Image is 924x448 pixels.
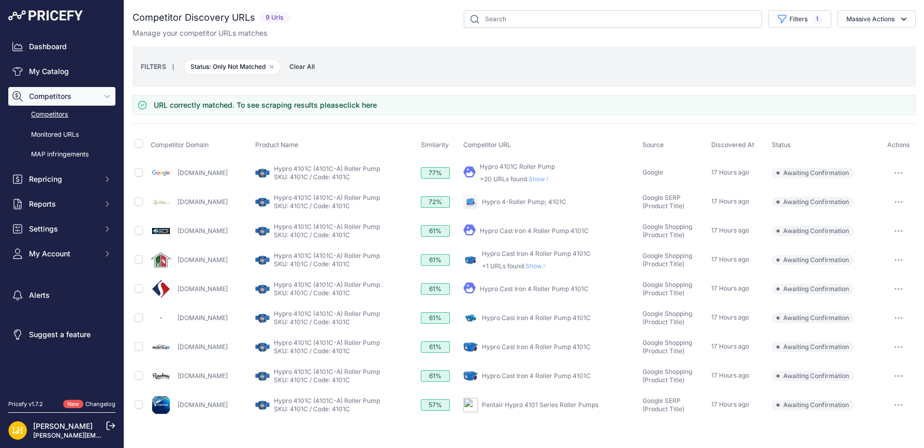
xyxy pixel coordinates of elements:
span: Competitors [29,91,97,102]
a: Monitored URLs [8,126,115,144]
a: Hypro 4101C (4101C-A) Roller Pump [274,252,380,259]
span: 17 Hours ago [711,255,749,263]
img: Pricefy Logo [8,10,83,21]
div: 61% [421,283,450,295]
a: SKU: 4101C / Code: 4101C [274,405,350,413]
a: Dashboard [8,37,115,56]
button: Filters1 [768,10,831,28]
span: 17 Hours ago [711,371,749,379]
span: Awaiting Confirmation [772,168,854,178]
a: SKU: 4101C / Code: 4101C [274,376,350,384]
div: 61% [421,341,450,353]
div: 61% [421,312,450,324]
span: 17 Hours ago [711,226,749,234]
a: Hypro Cast Iron 4 Roller Pump 4101C [482,314,591,322]
span: Google Shopping (Product Title) [642,223,692,239]
span: Settings [29,224,97,234]
a: My Catalog [8,62,115,81]
span: 17 Hours ago [711,400,749,408]
a: Hypro 4101C (4101C-A) Roller Pump [274,368,380,375]
span: Google Shopping (Product Title) [642,281,692,297]
span: Source [642,141,664,149]
span: Google Shopping (Product Title) [642,310,692,326]
span: Awaiting Confirmation [772,342,854,352]
div: 72% [421,196,450,208]
span: 17 Hours ago [711,313,749,321]
span: 17 Hours ago [711,197,749,205]
button: Reports [8,195,115,213]
a: Alerts [8,286,115,305]
a: Hypro 4101C Roller Pump [480,163,555,170]
div: Pricefy v1.7.2 [8,400,43,409]
a: SKU: 4101C / Code: 4101C [274,173,350,181]
button: Massive Actions [838,10,916,28]
span: Awaiting Confirmation [772,313,854,323]
a: Hypro 4101C (4101C-A) Roller Pump [274,339,380,346]
span: Competitor Domain [151,141,209,149]
div: 61% [421,225,450,237]
span: 1 [812,14,823,24]
span: Google SERP (Product Title) [642,397,684,413]
div: 57% [421,399,450,411]
a: Changelog [85,400,115,408]
a: Hypro Cast Iron 4 Roller Pump 4101C [480,285,589,293]
button: Competitors [8,87,115,106]
span: Repricing [29,174,97,184]
a: Hypro Cast Iron 4 Roller Pump 4101C [480,227,589,235]
span: Awaiting Confirmation [772,284,854,294]
span: 17 Hours ago [711,168,749,176]
a: Hypro Cast Iron 4 Roller Pump 4101C [482,343,591,351]
span: Awaiting Confirmation [772,226,854,236]
p: Manage your competitor URLs matches [133,28,267,38]
a: Pentair Hypro 4101 Series Roller Pumps [482,401,598,409]
a: [DOMAIN_NAME] [178,227,228,235]
span: Product Name [255,141,298,149]
span: Status [772,141,791,149]
a: Hypro Cast Iron 4 Roller Pump 4101C [482,250,591,257]
span: New [63,400,83,409]
a: Competitors [8,106,115,124]
span: Awaiting Confirmation [772,371,854,381]
a: [PERSON_NAME] [33,422,93,430]
a: SKU: 4101C / Code: 4101C [274,260,350,268]
button: Settings [8,220,115,238]
small: | [166,64,180,70]
a: SKU: 4101C / Code: 4101C [274,231,350,239]
a: SKU: 4101C / Code: 4101C [274,289,350,297]
button: My Account [8,244,115,263]
span: Awaiting Confirmation [772,197,854,207]
span: Actions [887,141,910,149]
a: Hypro 4101C (4101C-A) Roller Pump [274,310,380,317]
small: FILTERS [141,63,166,70]
button: Repricing [8,170,115,189]
a: click here [343,100,377,109]
span: Awaiting Confirmation [772,255,854,265]
span: Show [529,175,553,183]
span: Google Shopping (Product Title) [642,339,692,355]
a: [DOMAIN_NAME] [178,343,228,351]
a: [DOMAIN_NAME] [178,372,228,380]
div: 77% [421,167,450,179]
a: [PERSON_NAME][EMAIL_ADDRESS][DOMAIN_NAME] [33,431,193,439]
p: +1 URLs found. [482,262,591,270]
span: Status: Only Not Matched [184,59,281,75]
a: [DOMAIN_NAME] [178,314,228,322]
a: [DOMAIN_NAME] [178,401,228,409]
a: [DOMAIN_NAME] [178,169,228,177]
span: Google Shopping (Product Title) [642,252,692,268]
a: SKU: 4101C / Code: 4101C [274,318,350,326]
a: Hypro 4101C (4101C-A) Roller Pump [274,281,380,288]
a: Hypro 4-Roller Pump; 4101C [482,198,566,206]
a: Hypro 4101C (4101C-A) Roller Pump [274,397,380,404]
a: SKU: 4101C / Code: 4101C [274,202,350,210]
a: SKU: 4101C / Code: 4101C [274,347,350,355]
a: [DOMAIN_NAME] [178,285,228,293]
span: 17 Hours ago [711,342,749,350]
span: Google SERP (Product Title) [642,194,684,210]
span: Show [525,262,550,270]
span: Discovered At [711,141,754,149]
p: +20 URLs found. [480,175,555,183]
a: Hypro 4101C (4101C-A) Roller Pump [274,165,380,172]
a: MAP infringements [8,146,115,164]
div: 61% [421,254,450,266]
